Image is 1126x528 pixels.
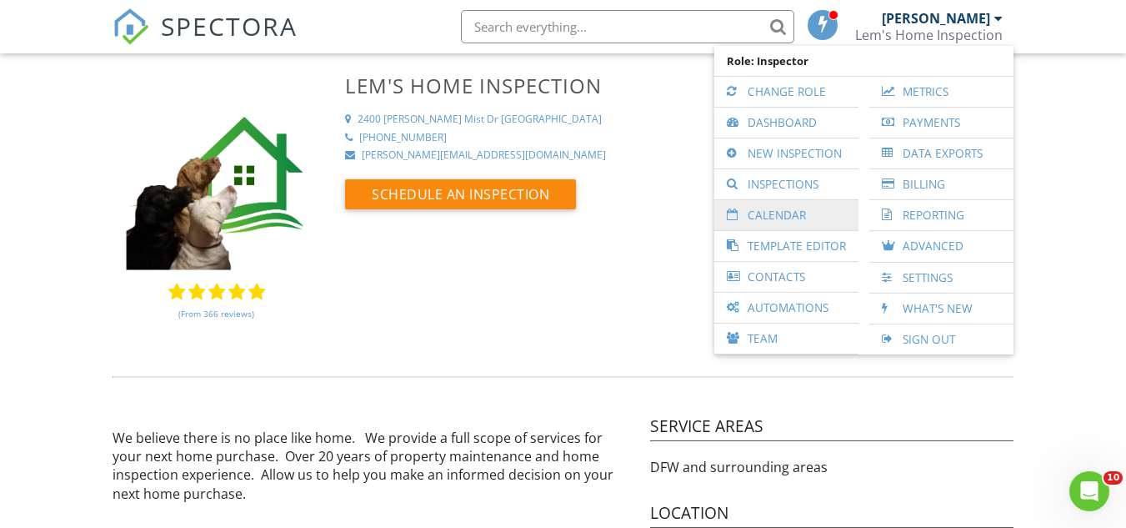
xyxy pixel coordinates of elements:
span: SPECTORA [161,8,298,43]
h4: Service Areas [650,415,1013,442]
a: Data Exports [878,138,1005,168]
a: Dashboard [723,108,850,138]
a: Inspections [723,169,850,199]
img: The Best Home Inspection Software - Spectora [113,8,149,45]
a: Billing [878,169,1005,199]
a: What's New [878,294,1005,324]
a: Contacts [723,262,850,292]
span: 10 [1103,471,1123,485]
p: We believe there is no place like home. We provide a full scope of services for your next home pu... [113,429,629,504]
a: SPECTORA [113,23,298,58]
a: Settings [878,263,1005,293]
a: Change Role [723,77,850,107]
img: Logo2.jpg [122,74,312,274]
button: Schedule an Inspection [345,179,576,209]
a: Schedule an Inspection [345,190,576,209]
a: 2400 [PERSON_NAME] Mist Dr [GEOGRAPHIC_DATA] [345,113,706,127]
a: [PHONE_NUMBER] [345,131,706,145]
a: Team [723,324,850,354]
iframe: Intercom live chat [1069,471,1109,511]
a: Reporting [878,200,1005,230]
a: Calendar [723,200,850,230]
div: Lem's Home Inspection [855,27,1003,43]
a: Sign Out [878,324,1005,355]
a: (From 366 reviews) [178,299,254,328]
a: Metrics [878,77,1005,107]
p: DFW and surrounding areas [650,458,1013,476]
a: [PERSON_NAME][EMAIL_ADDRESS][DOMAIN_NAME] [345,148,706,163]
h3: Lem's Home Inspection [345,74,706,97]
div: [PERSON_NAME] [882,10,990,27]
input: Search everything... [461,10,794,43]
div: [PHONE_NUMBER] [359,131,447,145]
a: Payments [878,108,1005,138]
div: [PERSON_NAME][EMAIL_ADDRESS][DOMAIN_NAME] [362,148,606,163]
div: 2400 [PERSON_NAME] Mist Dr [358,113,498,127]
span: Role: Inspector [723,46,1005,76]
a: New Inspection [723,138,850,168]
a: Advanced [878,231,1005,262]
div: [GEOGRAPHIC_DATA] [501,113,602,127]
a: Automations [723,293,850,323]
a: Template Editor [723,231,850,261]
